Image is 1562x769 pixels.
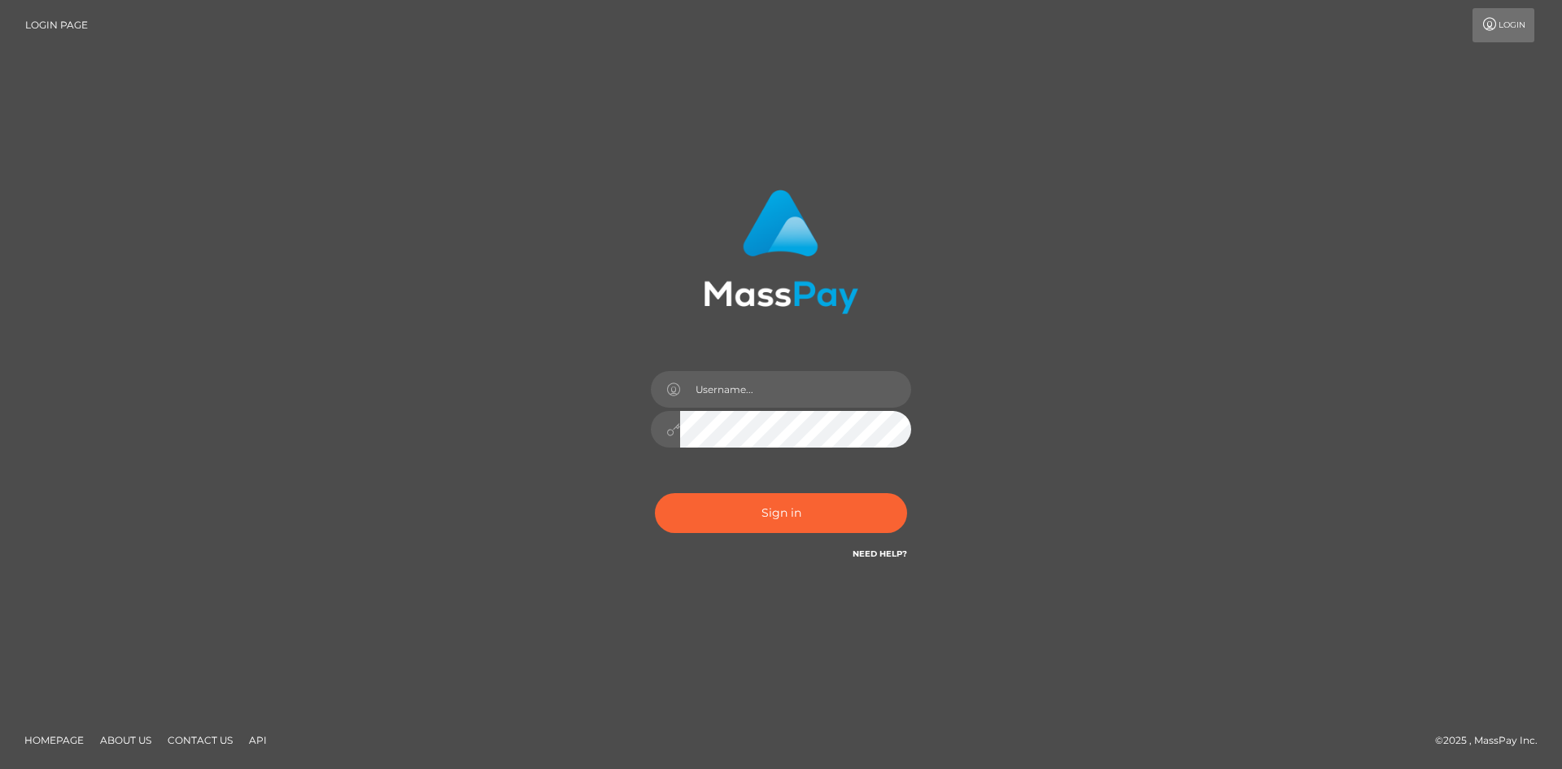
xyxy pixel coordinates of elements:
a: About Us [94,727,158,753]
a: API [242,727,273,753]
a: Login Page [25,8,88,42]
a: Need Help? [853,548,907,559]
div: © 2025 , MassPay Inc. [1435,732,1550,749]
a: Login [1473,8,1534,42]
a: Contact Us [161,727,239,753]
button: Sign in [655,493,907,533]
input: Username... [680,371,911,408]
a: Homepage [18,727,90,753]
img: MassPay Login [704,190,858,314]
